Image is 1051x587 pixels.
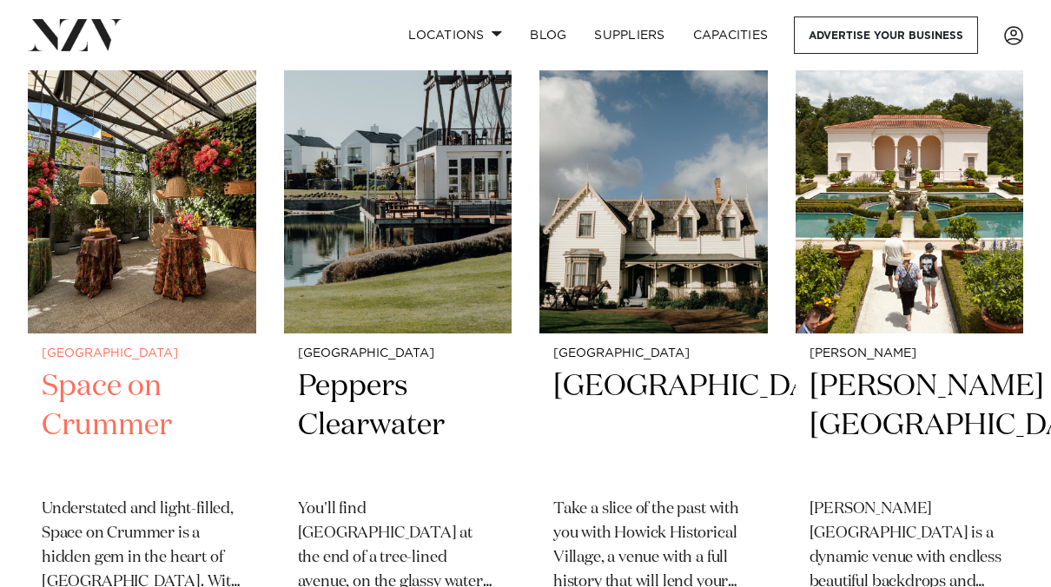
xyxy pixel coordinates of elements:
[810,347,1010,360] small: [PERSON_NAME]
[810,367,1010,485] h2: [PERSON_NAME][GEOGRAPHIC_DATA]
[553,367,754,485] h2: [GEOGRAPHIC_DATA]
[298,367,499,485] h2: Peppers Clearwater
[42,367,242,485] h2: Space on Crummer
[580,16,678,54] a: SUPPLIERS
[553,347,754,360] small: [GEOGRAPHIC_DATA]
[298,347,499,360] small: [GEOGRAPHIC_DATA]
[516,16,580,54] a: BLOG
[679,16,783,54] a: Capacities
[28,19,122,50] img: nzv-logo.png
[394,16,516,54] a: Locations
[794,16,978,54] a: Advertise your business
[42,347,242,360] small: [GEOGRAPHIC_DATA]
